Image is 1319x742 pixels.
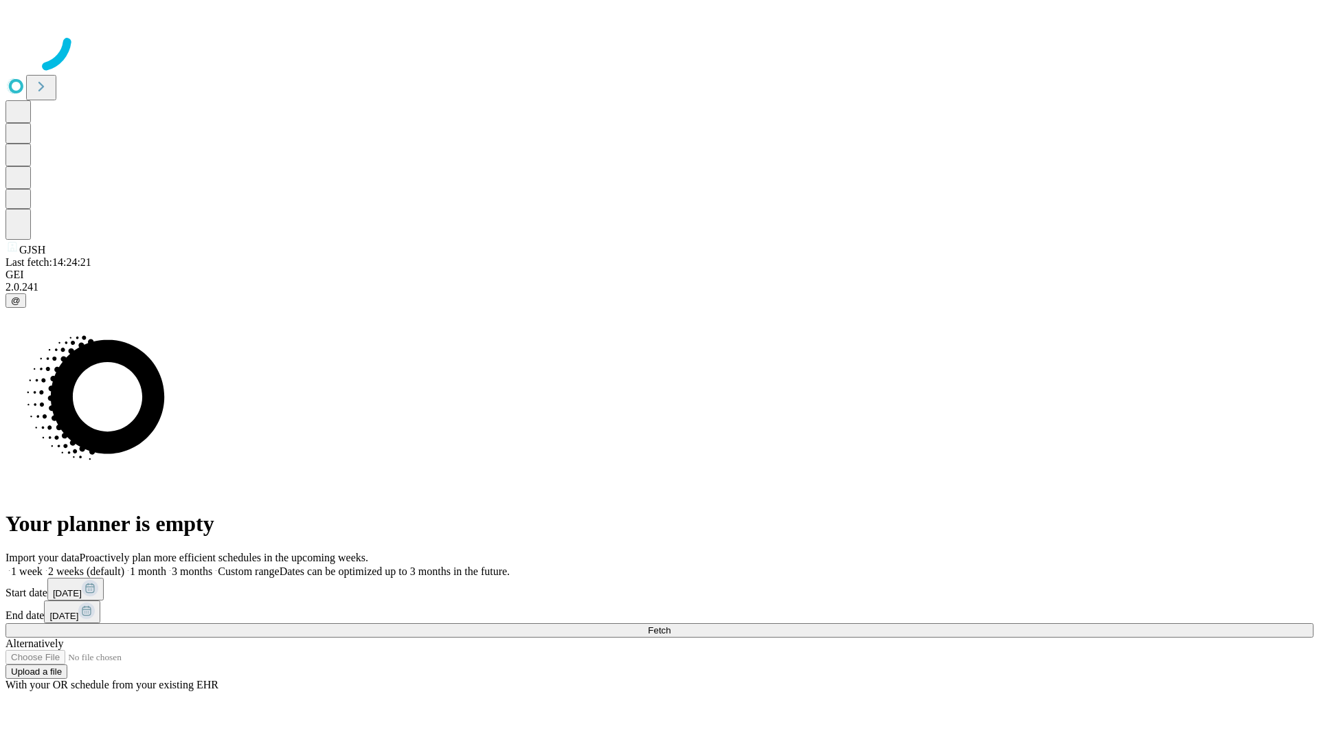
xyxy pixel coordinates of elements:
[5,600,1314,623] div: End date
[5,511,1314,537] h1: Your planner is empty
[44,600,100,623] button: [DATE]
[48,565,124,577] span: 2 weeks (default)
[49,611,78,621] span: [DATE]
[80,552,368,563] span: Proactively plan more efficient schedules in the upcoming weeks.
[5,623,1314,638] button: Fetch
[5,281,1314,293] div: 2.0.241
[648,625,670,636] span: Fetch
[5,256,91,268] span: Last fetch: 14:24:21
[11,565,43,577] span: 1 week
[5,269,1314,281] div: GEI
[19,244,45,256] span: GJSH
[280,565,510,577] span: Dates can be optimized up to 3 months in the future.
[130,565,166,577] span: 1 month
[47,578,104,600] button: [DATE]
[172,565,212,577] span: 3 months
[5,293,26,308] button: @
[5,638,63,649] span: Alternatively
[5,578,1314,600] div: Start date
[218,565,279,577] span: Custom range
[53,588,82,598] span: [DATE]
[5,679,218,690] span: With your OR schedule from your existing EHR
[5,552,80,563] span: Import your data
[11,295,21,306] span: @
[5,664,67,679] button: Upload a file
